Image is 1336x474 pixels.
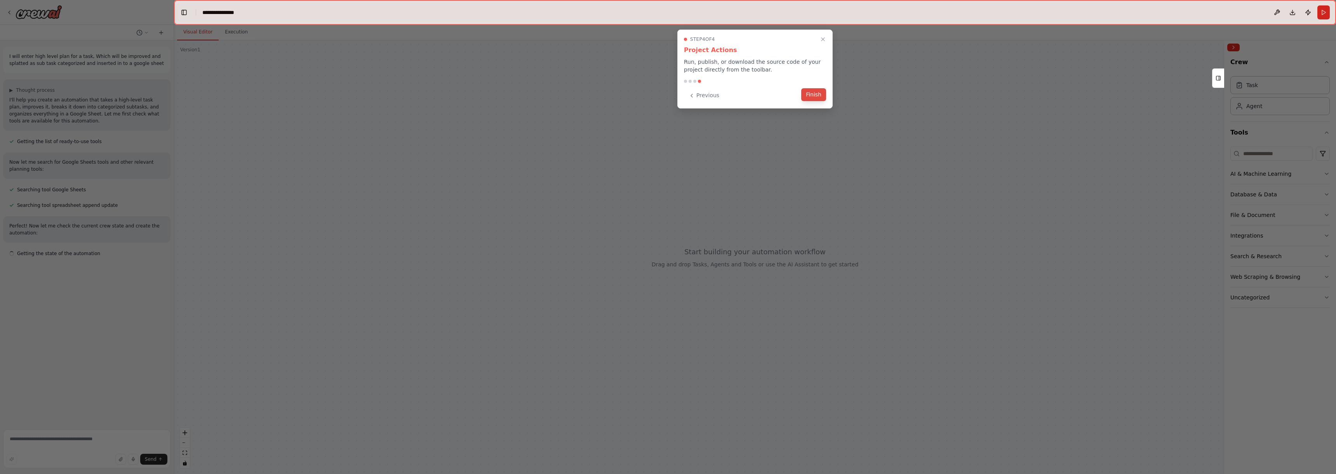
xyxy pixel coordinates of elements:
p: Run, publish, or download the source code of your project directly from the toolbar. [684,58,826,73]
h3: Project Actions [684,45,826,55]
button: Hide left sidebar [179,7,190,18]
span: Step 4 of 4 [690,36,715,42]
button: Previous [684,89,724,102]
button: Finish [801,88,826,101]
button: Close walkthrough [818,35,828,44]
